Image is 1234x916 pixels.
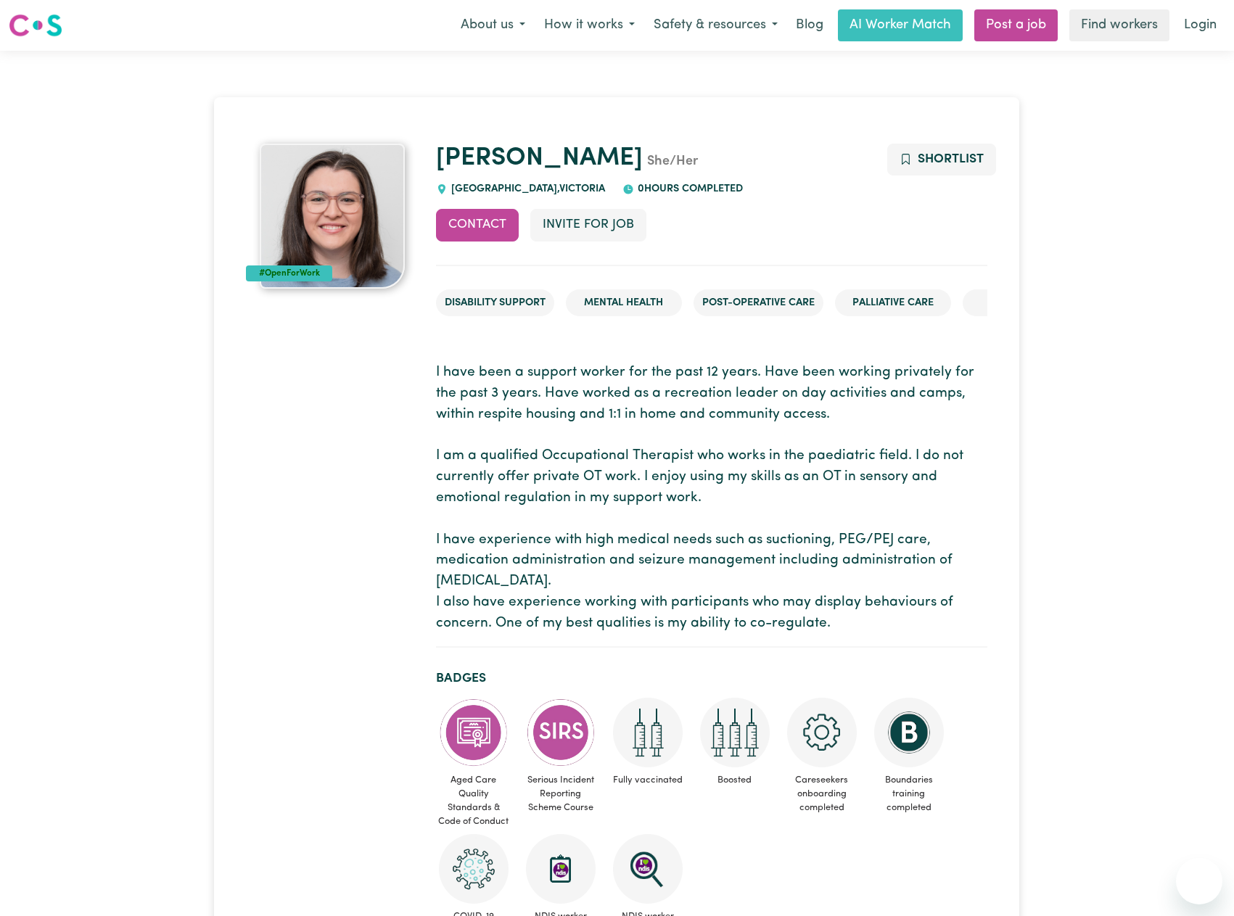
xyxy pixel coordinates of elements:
[634,183,743,194] span: 0 hours completed
[436,209,519,241] button: Contact
[871,767,947,821] span: Boundaries training completed
[963,289,1079,317] li: Child care
[526,698,596,767] img: CS Academy: Serious Incident Reporting Scheme course completed
[1175,9,1225,41] a: Login
[451,10,535,41] button: About us
[887,144,997,176] button: Add to shortlist
[918,153,984,165] span: Shortlist
[613,698,683,767] img: Care and support worker has received 2 doses of COVID-19 vaccine
[246,265,332,281] div: #OpenForWork
[974,9,1058,41] a: Post a job
[530,209,646,241] button: Invite for Job
[787,698,857,767] img: CS Academy: Careseekers Onboarding course completed
[439,834,509,904] img: CS Academy: COVID-19 Infection Control Training course completed
[784,767,860,821] span: Careseekers onboarding completed
[526,834,596,904] img: CS Academy: Introduction to NDIS Worker Training course completed
[694,289,823,317] li: Post-operative care
[787,9,832,41] a: Blog
[1069,9,1169,41] a: Find workers
[9,9,62,42] a: Careseekers logo
[439,698,509,767] img: CS Academy: Aged Care Quality Standards & Code of Conduct course completed
[1176,858,1222,904] iframe: Button to launch messaging window
[566,289,682,317] li: Mental Health
[436,363,987,634] p: I have been a support worker for the past 12 years. Have been working privately for the past 3 ye...
[838,9,963,41] a: AI Worker Match
[436,146,643,171] a: [PERSON_NAME]
[610,767,686,793] span: Fully vaccinated
[644,10,787,41] button: Safety & resources
[246,144,418,289] a: Amy's profile picture'#OpenForWork
[643,155,698,168] span: She/Her
[436,767,511,835] span: Aged Care Quality Standards & Code of Conduct
[436,289,554,317] li: Disability Support
[697,767,773,793] span: Boosted
[436,671,987,686] h2: Badges
[535,10,644,41] button: How it works
[523,767,599,821] span: Serious Incident Reporting Scheme Course
[700,698,770,767] img: Care and support worker has received booster dose of COVID-19 vaccination
[613,834,683,904] img: NDIS Worker Screening Verified
[9,12,62,38] img: Careseekers logo
[448,183,605,194] span: [GEOGRAPHIC_DATA] , Victoria
[260,144,405,289] img: Amy
[874,698,944,767] img: CS Academy: Boundaries in care and support work course completed
[835,289,951,317] li: Palliative care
